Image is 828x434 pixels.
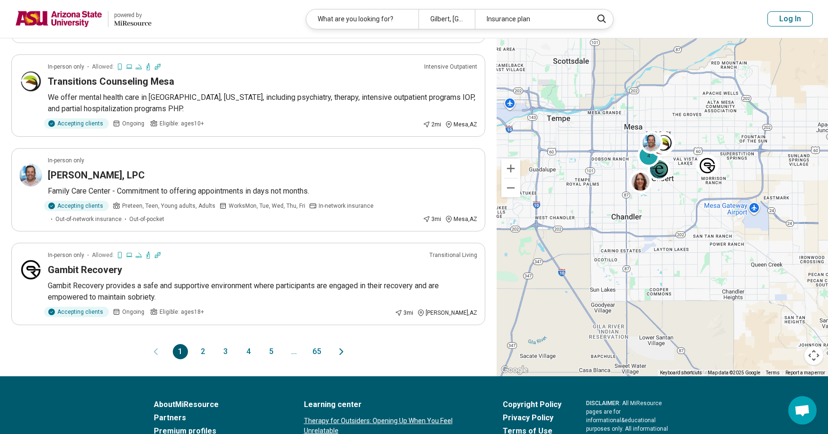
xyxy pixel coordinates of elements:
[48,62,84,71] p: In-person only
[48,280,477,303] p: Gambit Recovery provides a safe and supportive environment where participants are engaged in thei...
[154,412,279,424] a: Partners
[304,399,478,410] a: Learning center
[423,120,441,129] div: 2 mi
[499,364,530,376] img: Google
[92,251,114,259] span: Allowed:
[160,119,204,128] span: Eligible: ages 10+
[475,9,587,29] div: Insurance plan
[503,399,561,410] a: Copyright Policy
[122,202,215,210] span: Preteen, Teen, Young adults, Adults
[241,344,256,359] button: 4
[306,9,418,29] div: What are you looking for?
[229,202,305,210] span: Works Mon, Tue, Wed, Thu, Fri
[336,344,347,359] button: Next page
[218,344,233,359] button: 3
[154,399,279,410] a: AboutMiResource
[586,400,619,407] span: DISCLAIMER
[122,308,144,316] span: Ongoing
[48,92,477,115] p: We offer mental health care in [GEOGRAPHIC_DATA], [US_STATE], including psychiatry, therapy, inte...
[501,159,520,178] button: Zoom in
[129,215,164,223] span: Out-of-pocket
[788,396,817,425] div: Open chat
[92,62,114,71] span: Allowed:
[503,412,561,424] a: Privacy Policy
[660,370,702,376] button: Keyboard shortcuts
[418,9,475,29] div: Gilbert, [GEOGRAPHIC_DATA]
[44,307,109,317] div: Accepting clients
[445,120,477,129] div: Mesa , AZ
[44,118,109,129] div: Accepting clients
[160,308,204,316] span: Eligible: ages 18+
[48,168,145,182] h3: [PERSON_NAME], LPC
[309,344,324,359] button: 65
[501,178,520,197] button: Zoom out
[48,186,477,197] p: Family Care Center - Commitment to offering appointments in days not months.
[55,215,122,223] span: Out-of-network insurance
[395,309,413,317] div: 3 mi
[264,344,279,359] button: 5
[196,344,211,359] button: 2
[150,344,161,359] button: Previous page
[114,11,151,19] div: powered by
[429,251,477,259] p: Transitional Living
[15,8,151,30] a: Arizona State Universitypowered by
[637,144,660,167] div: 4
[445,215,477,223] div: Mesa , AZ
[48,156,84,165] p: In-person only
[417,309,477,317] div: [PERSON_NAME] , AZ
[48,263,122,276] h3: Gambit Recovery
[499,364,530,376] a: Open this area in Google Maps (opens a new window)
[767,11,813,27] button: Log In
[804,346,823,365] button: Map camera controls
[708,370,760,375] span: Map data ©2025 Google
[122,119,144,128] span: Ongoing
[48,75,174,88] h3: Transitions Counseling Mesa
[319,202,374,210] span: In-network insurance
[424,62,477,71] p: Intensive Outpatient
[286,344,302,359] span: ...
[48,251,84,259] p: In-person only
[785,370,825,375] a: Report a map error
[15,8,102,30] img: Arizona State University
[423,215,441,223] div: 3 mi
[173,344,188,359] button: 1
[766,370,780,375] a: Terms (opens in new tab)
[44,201,109,211] div: Accepting clients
